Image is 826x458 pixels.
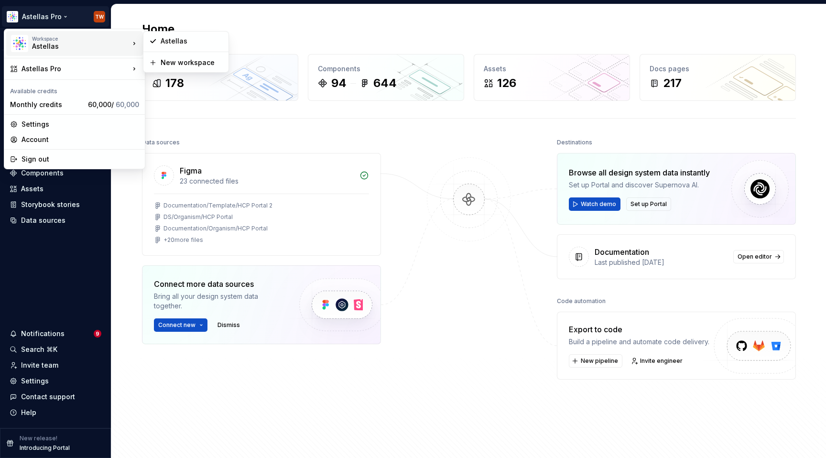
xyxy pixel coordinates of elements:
div: Settings [22,120,139,129]
div: Monthly credits [10,100,84,109]
span: 60,000 / [88,100,139,109]
div: Astellas [161,36,223,46]
div: Sign out [22,154,139,164]
div: Account [22,135,139,144]
img: b2369ad3-f38c-46c1-b2a2-f2452fdbdcd2.png [11,35,28,52]
span: 60,000 [116,100,139,109]
div: Astellas [32,42,113,51]
div: Available credits [6,82,143,97]
div: New workspace [161,58,223,67]
div: Astellas Pro [22,64,130,74]
div: Workspace [32,36,130,42]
